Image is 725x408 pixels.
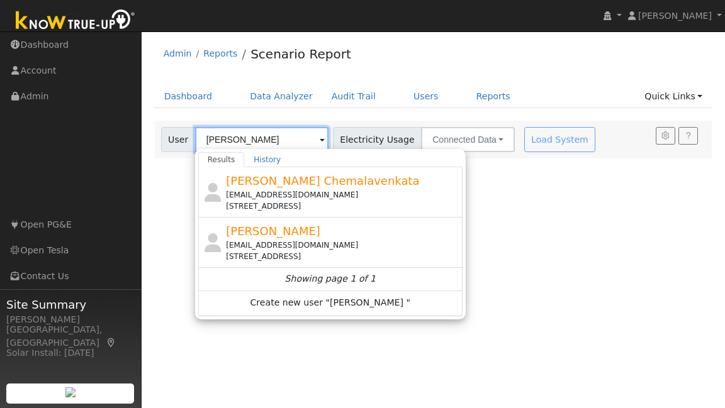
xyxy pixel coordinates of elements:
[226,224,320,238] span: [PERSON_NAME]
[226,189,459,201] div: [EMAIL_ADDRESS][DOMAIN_NAME]
[285,272,376,285] i: Showing page 1 of 1
[203,48,237,58] a: Reports
[638,11,712,21] span: [PERSON_NAME]
[6,346,135,360] div: Solar Install: [DATE]
[250,47,351,62] a: Scenario Report
[161,127,196,152] span: User
[635,85,712,108] a: Quick Links
[333,127,422,152] span: Electricity Usage
[467,85,520,108] a: Reports
[198,152,245,167] a: Results
[656,127,675,145] button: Settings
[6,313,135,326] div: [PERSON_NAME]
[678,127,698,145] a: Help Link
[9,7,142,35] img: Know True-Up
[195,127,329,152] input: Select a User
[240,85,322,108] a: Data Analyzer
[404,85,448,108] a: Users
[322,85,385,108] a: Audit Trail
[250,296,410,311] span: Create new user "[PERSON_NAME] "
[65,387,76,397] img: retrieve
[421,127,515,152] button: Connected Data
[244,152,290,167] a: History
[226,174,419,187] span: [PERSON_NAME] Chemalavenkata
[226,251,459,262] div: [STREET_ADDRESS]
[155,85,222,108] a: Dashboard
[226,240,459,251] div: [EMAIL_ADDRESS][DOMAIN_NAME]
[106,338,117,348] a: Map
[164,48,192,58] a: Admin
[6,323,135,350] div: [GEOGRAPHIC_DATA], [GEOGRAPHIC_DATA]
[226,201,459,212] div: [STREET_ADDRESS]
[6,296,135,313] span: Site Summary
